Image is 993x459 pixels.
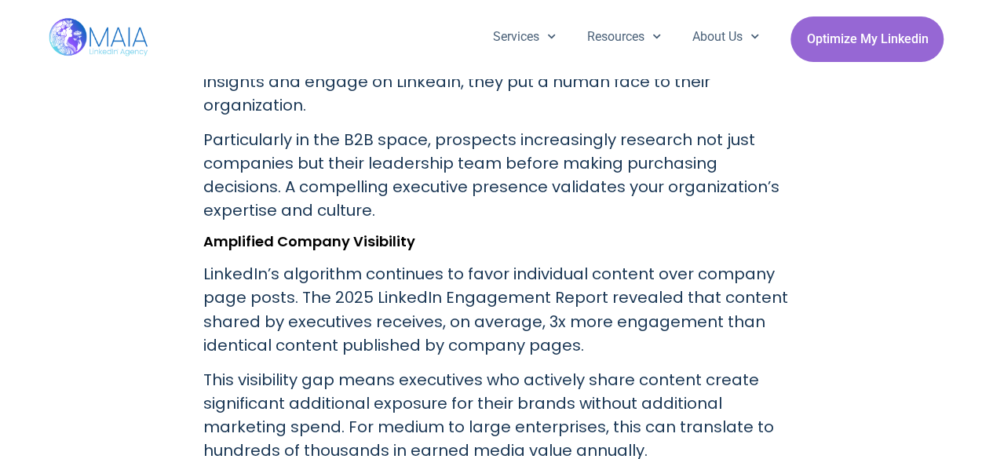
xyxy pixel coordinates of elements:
a: Optimize My Linkedin [790,16,944,62]
h3: Amplified Company Visibility [203,234,790,250]
p: LinkedIn’s algorithm continues to favor individual content over company page posts. The 2025 Link... [203,262,790,356]
a: Resources [571,16,677,57]
a: About Us [677,16,775,57]
a: Services [477,16,571,57]
nav: Menu [477,16,776,57]
p: Particularly in the B2B space, prospects increasingly research not just companies but their leade... [203,128,790,222]
span: Optimize My Linkedin [806,24,928,54]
